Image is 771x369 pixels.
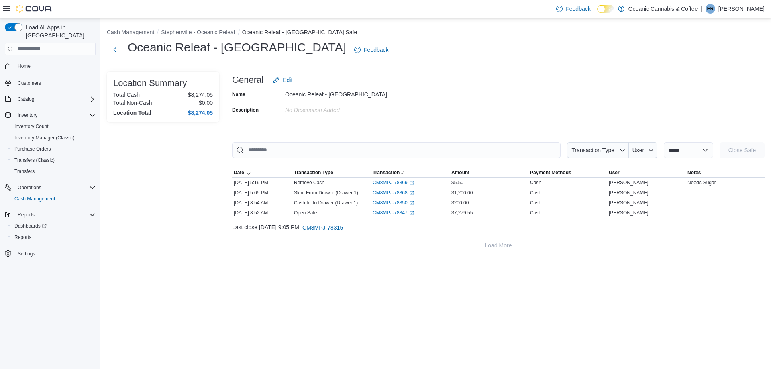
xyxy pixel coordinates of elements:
button: Inventory Count [8,121,99,132]
input: This is a search bar. As you type, the results lower in the page will automatically filter. [232,142,561,158]
div: [DATE] 8:52 AM [232,208,292,218]
svg: External link [409,211,414,216]
button: Load More [232,237,765,253]
button: Transaction Type [292,168,371,177]
a: CM8MPJ-78369External link [373,179,414,186]
a: Customers [14,78,44,88]
p: $8,274.05 [188,92,213,98]
button: Notes [686,168,765,177]
span: Inventory [18,112,37,118]
div: Cash [530,190,541,196]
span: Inventory Count [14,123,49,130]
div: Cash [530,200,541,206]
span: Reports [14,234,31,241]
a: Inventory Count [11,122,52,131]
span: Feedback [364,46,388,54]
span: Load More [485,241,512,249]
span: Transfers [11,167,96,176]
h1: Oceanic Releaf - [GEOGRAPHIC_DATA] [128,39,346,55]
span: $7,279.55 [451,210,473,216]
span: Operations [18,184,41,191]
button: Catalog [2,94,99,105]
span: Close Safe [728,146,756,154]
span: Needs-Sugar [687,179,716,186]
span: Transaction Type [571,147,614,153]
span: User [632,147,645,153]
button: Catalog [14,94,37,104]
button: Stephenville - Oceanic Releaf [161,29,235,35]
span: Inventory Count [11,122,96,131]
button: Operations [14,183,45,192]
a: Transfers (Classic) [11,155,58,165]
label: Description [232,107,259,113]
p: [PERSON_NAME] [718,4,765,14]
h3: Location Summary [113,78,187,88]
button: Transaction # [371,168,450,177]
button: User [607,168,686,177]
span: Settings [14,249,96,259]
span: Inventory [14,110,96,120]
button: Inventory Manager (Classic) [8,132,99,143]
div: [DATE] 5:19 PM [232,178,292,188]
a: Dashboards [8,220,99,232]
span: Inventory Manager (Classic) [11,133,96,143]
button: Settings [2,248,99,259]
p: Skim From Drawer (Drawer 1) [294,190,358,196]
button: Payment Methods [528,168,607,177]
nav: Complex example [5,57,96,280]
svg: External link [409,191,414,196]
h6: Total Non-Cash [113,100,152,106]
span: Home [14,61,96,71]
span: Purchase Orders [11,144,96,154]
div: [DATE] 5:05 PM [232,188,292,198]
span: [PERSON_NAME] [609,190,649,196]
button: Transaction Type [567,142,629,158]
span: [PERSON_NAME] [609,200,649,206]
p: $0.00 [199,100,213,106]
div: No Description added [285,104,393,113]
a: Settings [14,249,38,259]
h4: $8,274.05 [188,110,213,116]
a: Cash Management [11,194,58,204]
span: Notes [687,169,701,176]
p: Remove Cash [294,179,324,186]
span: Reports [14,210,96,220]
span: Dashboards [11,221,96,231]
span: [PERSON_NAME] [609,210,649,216]
div: Cash [530,210,541,216]
button: Operations [2,182,99,193]
button: Oceanic Releaf - [GEOGRAPHIC_DATA] Safe [242,29,357,35]
span: Payment Methods [530,169,571,176]
span: Reports [18,212,35,218]
span: Cash Management [11,194,96,204]
a: CM8MPJ-78347External link [373,210,414,216]
h6: Total Cash [113,92,140,98]
span: Transfers [14,168,35,175]
span: Customers [18,80,41,86]
a: Purchase Orders [11,144,54,154]
button: User [629,142,657,158]
button: Next [107,42,123,58]
p: Cash In To Drawer (Drawer 1) [294,200,358,206]
a: CM8MPJ-78368External link [373,190,414,196]
span: $200.00 [451,200,469,206]
h3: General [232,75,263,85]
button: Cash Management [8,193,99,204]
span: [PERSON_NAME] [609,179,649,186]
span: $1,200.00 [451,190,473,196]
span: Operations [14,183,96,192]
span: Date [234,169,244,176]
button: Customers [2,77,99,88]
span: Load All Apps in [GEOGRAPHIC_DATA] [22,23,96,39]
span: Amount [451,169,469,176]
button: Transfers [8,166,99,177]
span: Transaction # [373,169,404,176]
button: Amount [450,168,528,177]
span: Transaction Type [294,169,333,176]
span: ER [707,4,714,14]
span: $5.50 [451,179,463,186]
button: Inventory [14,110,41,120]
span: Edit [283,76,292,84]
input: Dark Mode [597,5,614,13]
span: User [609,169,620,176]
